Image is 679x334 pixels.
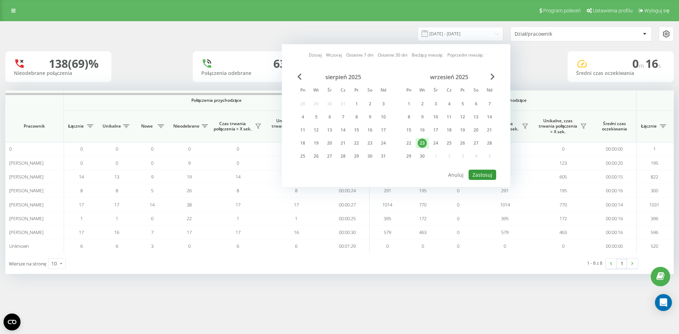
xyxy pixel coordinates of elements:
[296,125,309,135] div: pon 11 sie 2025
[378,86,389,96] abbr: niedziela
[237,215,239,222] span: 1
[559,201,567,208] span: 770
[377,138,390,148] div: ndz 24 sie 2025
[562,146,564,152] span: 0
[116,160,118,166] span: 0
[294,201,299,208] span: 17
[151,160,153,166] span: 0
[501,187,509,194] span: 291
[325,225,370,239] td: 00:00:30
[457,229,459,235] span: 0
[365,86,375,96] abbr: sobota
[9,215,43,222] span: [PERSON_NAME]
[483,138,496,148] div: ndz 28 wrz 2025
[79,174,84,180] span: 14
[365,112,375,122] div: 9
[416,151,429,162] div: wt 30 wrz 2025
[236,229,240,235] span: 17
[587,259,602,266] div: 1 - 8 z 8
[445,139,454,148] div: 25
[444,170,468,180] button: Anuluj
[237,146,239,152] span: 0
[80,187,83,194] span: 8
[445,125,454,135] div: 18
[80,243,83,249] span: 6
[379,99,388,109] div: 3
[402,138,416,148] div: pon 22 wrz 2025
[273,57,286,70] div: 63
[384,187,391,194] span: 291
[418,112,427,122] div: 9
[9,201,43,208] span: [PERSON_NAME]
[309,138,323,148] div: wt 19 sie 2025
[639,62,645,70] span: m
[576,70,665,76] div: Średni czas oczekiwania
[350,125,363,135] div: pt 15 sie 2025
[377,112,390,122] div: ndz 10 sie 2025
[649,201,659,208] span: 1031
[559,187,567,194] span: 195
[445,99,454,109] div: 4
[138,123,156,129] span: Nowe
[309,151,323,162] div: wt 26 sie 2025
[456,112,469,122] div: pt 12 wrz 2025
[485,99,494,109] div: 7
[236,201,240,208] span: 17
[431,99,440,109] div: 3
[653,146,656,152] span: 1
[295,215,297,222] span: 1
[350,138,363,148] div: pt 22 sie 2025
[295,187,297,194] span: 8
[116,243,118,249] span: 6
[116,146,118,152] span: 0
[418,139,427,148] div: 23
[351,86,362,96] abbr: piątek
[559,174,567,180] span: 605
[444,86,454,96] abbr: czwartek
[418,99,427,109] div: 2
[422,243,424,249] span: 0
[346,52,373,58] a: Ostatnie 7 dni
[402,125,416,135] div: pon 15 wrz 2025
[485,125,494,135] div: 21
[559,215,567,222] span: 172
[236,174,240,180] span: 14
[325,212,370,225] td: 00:00:25
[404,125,413,135] div: 15
[651,187,658,194] span: 300
[187,187,192,194] span: 26
[412,52,443,58] a: Bieżący miesiąc
[237,160,239,166] span: 0
[323,151,336,162] div: śr 27 sie 2025
[298,112,307,122] div: 4
[237,187,239,194] span: 8
[419,187,426,194] span: 195
[365,125,375,135] div: 16
[543,8,581,13] span: Program poleceń
[9,160,43,166] span: [PERSON_NAME]
[501,215,509,222] span: 395
[352,99,361,109] div: 1
[416,125,429,135] div: wt 16 wrz 2025
[485,139,494,148] div: 28
[188,146,191,152] span: 0
[296,74,390,81] div: sierpień 2025
[592,198,637,211] td: 00:00:14
[151,243,153,249] span: 3
[429,112,442,122] div: śr 10 wrz 2025
[402,74,496,81] div: wrzesień 2025
[416,112,429,122] div: wt 9 wrz 2025
[640,123,658,129] span: Łącznie
[296,112,309,122] div: pon 4 sie 2025
[338,139,348,148] div: 21
[312,139,321,148] div: 19
[483,99,496,109] div: ndz 7 wrz 2025
[442,125,456,135] div: czw 18 wrz 2025
[67,123,85,129] span: Łącznie
[598,121,631,132] span: Średni czas oczekiwania
[592,239,637,253] td: 00:00:00
[187,174,192,180] span: 19
[483,112,496,122] div: ndz 14 wrz 2025
[402,112,416,122] div: pon 8 wrz 2025
[469,125,483,135] div: sob 20 wrz 2025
